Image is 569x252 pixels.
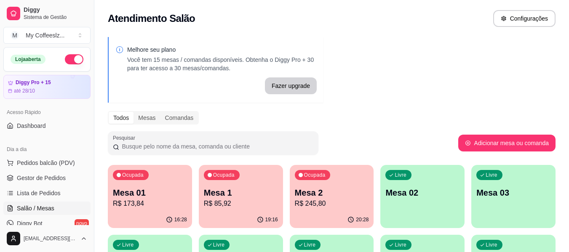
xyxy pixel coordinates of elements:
[304,172,326,178] p: Ocupada
[213,172,235,178] p: Ocupada
[395,172,406,178] p: Livre
[108,165,192,228] button: OcupadaMesa 01R$ 173,8416:28
[3,75,91,99] a: Diggy Pro + 15até 28/10
[17,204,54,212] span: Salão / Mesas
[3,143,91,156] div: Dia a dia
[17,174,66,182] span: Gestor de Pedidos
[14,88,35,94] article: até 28/10
[3,3,91,24] a: DiggySistema de Gestão
[122,172,144,178] p: Ocupada
[109,112,134,124] div: Todos
[24,14,87,21] span: Sistema de Gestão
[3,119,91,133] a: Dashboard
[476,187,550,199] p: Mesa 03
[3,217,91,230] a: Diggy Botnovo
[119,142,313,151] input: Pesquisar
[385,187,459,199] p: Mesa 02
[24,6,87,14] span: Diggy
[486,172,497,178] p: Livre
[204,187,278,199] p: Mesa 1
[11,31,19,40] span: M
[3,171,91,185] a: Gestor de Pedidos
[295,199,369,209] p: R$ 245,80
[3,186,91,200] a: Lista de Pedidos
[3,156,91,170] button: Pedidos balcão (PDV)
[17,159,75,167] span: Pedidos balcão (PDV)
[204,199,278,209] p: R$ 85,92
[108,12,195,25] h2: Atendimento Salão
[486,241,497,248] p: Livre
[3,228,91,249] button: [EMAIL_ADDRESS][DOMAIN_NAME]
[265,77,317,94] button: Fazer upgrade
[174,216,187,223] p: 16:28
[471,165,556,228] button: LivreMesa 03
[493,10,556,27] button: Configurações
[458,135,556,151] button: Adicionar mesa ou comanda
[380,165,465,228] button: LivreMesa 02
[17,219,43,228] span: Diggy Bot
[113,199,187,209] p: R$ 173,84
[213,241,225,248] p: Livre
[127,45,317,54] p: Melhore seu plano
[395,241,406,248] p: Livre
[11,55,45,64] div: Loja aberta
[113,134,138,141] label: Pesquisar
[65,54,83,64] button: Alterar Status
[122,241,134,248] p: Livre
[295,187,369,199] p: Mesa 2
[3,27,91,44] button: Select a team
[17,122,46,130] span: Dashboard
[134,112,160,124] div: Mesas
[26,31,64,40] div: My Coffeeslz ...
[17,189,61,197] span: Lista de Pedidos
[304,241,316,248] p: Livre
[24,235,77,242] span: [EMAIL_ADDRESS][DOMAIN_NAME]
[3,106,91,119] div: Acesso Rápido
[3,202,91,215] a: Salão / Mesas
[113,187,187,199] p: Mesa 01
[199,165,283,228] button: OcupadaMesa 1R$ 85,9219:16
[356,216,369,223] p: 20:28
[127,56,317,72] p: Você tem 15 mesas / comandas disponíveis. Obtenha o Diggy Pro + 30 para ter acesso a 30 mesas/com...
[160,112,198,124] div: Comandas
[16,80,51,86] article: Diggy Pro + 15
[290,165,374,228] button: OcupadaMesa 2R$ 245,8020:28
[265,216,278,223] p: 19:16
